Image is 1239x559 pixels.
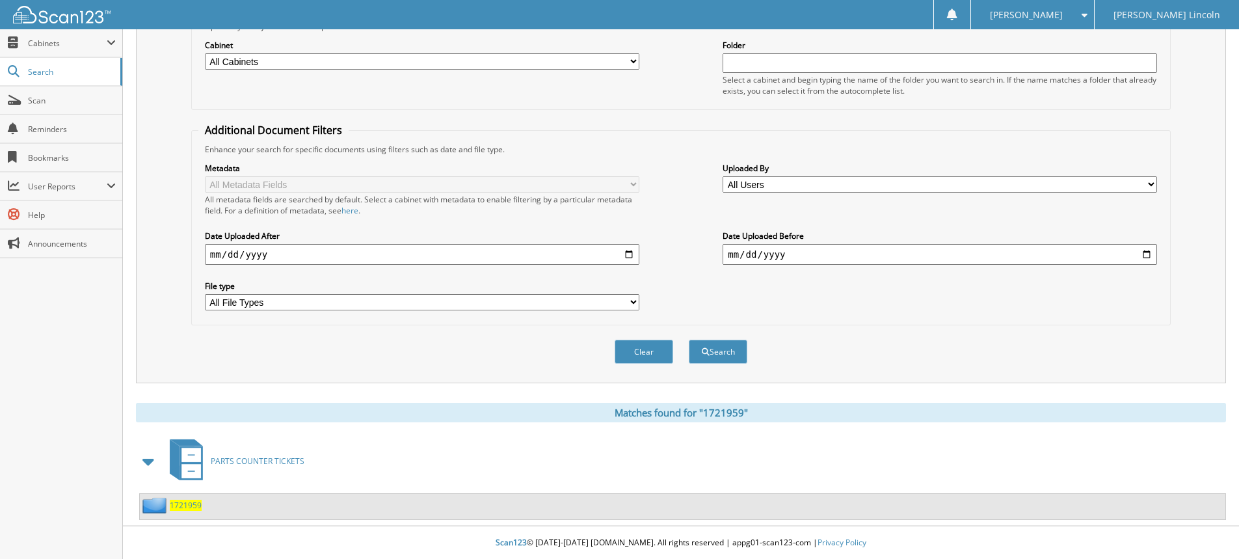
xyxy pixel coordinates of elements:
[13,6,111,23] img: scan123-logo-white.svg
[211,456,304,467] span: PARTS COUNTER TICKETS
[689,340,747,364] button: Search
[723,230,1157,241] label: Date Uploaded Before
[615,340,673,364] button: Clear
[28,38,107,49] span: Cabinets
[1113,11,1220,19] span: [PERSON_NAME] Lincoln
[723,40,1157,51] label: Folder
[123,527,1239,559] div: © [DATE]-[DATE] [DOMAIN_NAME]. All rights reserved | appg01-scan123-com |
[341,205,358,216] a: here
[205,244,639,265] input: start
[28,238,116,249] span: Announcements
[990,11,1063,19] span: [PERSON_NAME]
[723,74,1157,96] div: Select a cabinet and begin typing the name of the folder you want to search in. If the name match...
[28,95,116,106] span: Scan
[136,403,1226,422] div: Matches found for "1721959"
[205,194,639,216] div: All metadata fields are searched by default. Select a cabinet with metadata to enable filtering b...
[205,230,639,241] label: Date Uploaded After
[198,123,349,137] legend: Additional Document Filters
[28,181,107,192] span: User Reports
[198,144,1164,155] div: Enhance your search for specific documents using filters such as date and file type.
[170,500,202,511] a: 1721959
[496,537,527,548] span: Scan123
[818,537,866,548] a: Privacy Policy
[142,497,170,513] img: folder2.png
[28,124,116,135] span: Reminders
[205,163,639,174] label: Metadata
[205,280,639,292] label: File type
[1174,497,1239,559] iframe: Chat Widget
[205,40,639,51] label: Cabinet
[28,152,116,163] span: Bookmarks
[162,435,304,487] a: PARTS COUNTER TICKETS
[28,210,116,221] span: Help
[28,66,114,77] span: Search
[723,163,1157,174] label: Uploaded By
[723,244,1157,265] input: end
